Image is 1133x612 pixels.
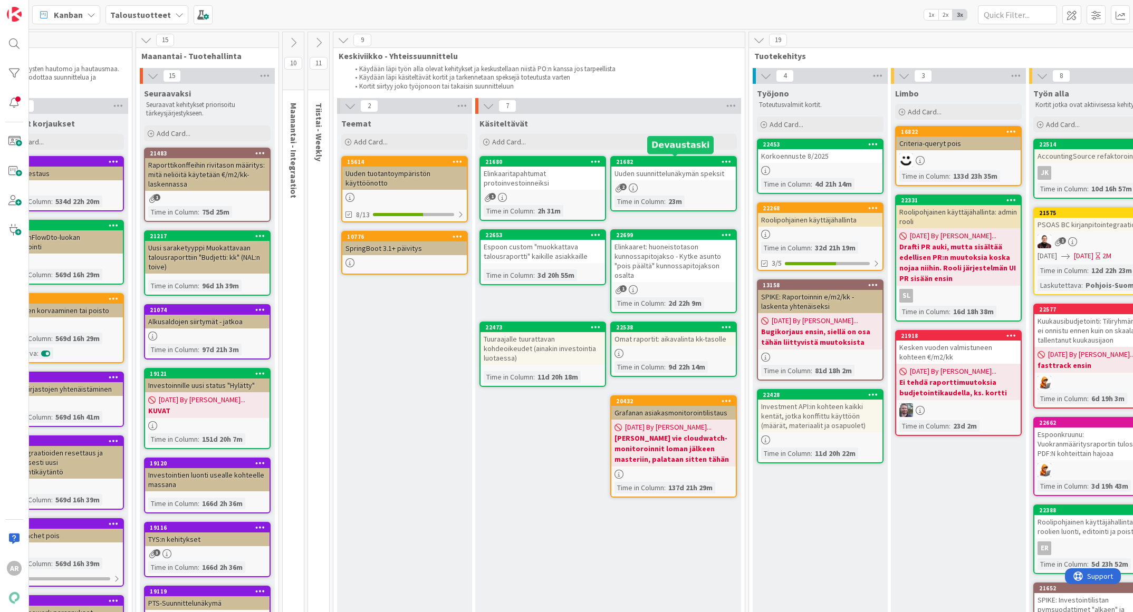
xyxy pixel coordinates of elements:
div: Time in Column [484,371,533,383]
div: MH [896,153,1021,167]
div: Time in Column [484,205,533,217]
div: 75d 25m [199,206,232,218]
div: 22331 [896,196,1021,205]
div: 2M [1102,250,1111,261]
span: [DATE] By [PERSON_NAME]... [910,230,996,241]
div: 22538 [611,323,736,332]
input: Quick Filter... [978,5,1057,24]
span: 2 [620,183,627,190]
a: 22699Elinkaaret: huoneistotason kunnossapitojakso - Kytke asunto "pois päältä" kunnossapitojakson... [610,229,737,313]
span: [DATE] By [PERSON_NAME]... [910,366,996,377]
span: : [51,558,53,569]
b: Drafti PR auki, mutta sisältää edellisen PR:n muutoksia koska nojaa niihin. Rooli järjestelmän UI... [899,241,1017,284]
div: Time in Column [148,498,198,509]
span: 1 [489,193,496,200]
div: 22453 [758,140,882,149]
div: 22473 [481,323,605,332]
a: 21682Uuden suunnittelunäkymän speksitTime in Column:23m [610,156,737,211]
div: 21680 [485,158,605,166]
div: 19116 [150,524,270,531]
a: 22473Tuuraajalle tuurattavan kohdeoikeudet (ainakin investointia luotaessa)Time in Column:11d 20h... [479,322,606,387]
div: 3d 20h 55m [535,269,577,281]
span: Add Card... [492,137,526,147]
a: 13158SPIKE: Raportoinnin e/m2/kk -laskenta yhtenäiseksi[DATE] By [PERSON_NAME]...Bugikorjaus ensi... [757,279,884,381]
span: Add Card... [157,129,190,138]
span: : [198,280,199,292]
b: Bugikorjaus ensin, siellä on osa tähän liittyvistä muutoksista [761,326,879,347]
div: Time in Column [614,196,664,207]
span: Add Card... [908,107,942,116]
span: [DATE] By [PERSON_NAME]... [625,422,712,433]
span: : [198,498,199,509]
span: Add Card... [354,137,388,147]
div: 21483 [145,149,270,158]
span: 1 [153,194,160,201]
div: 11d 20h 22m [812,448,858,459]
div: TK [896,403,1021,417]
span: : [51,494,53,506]
div: Roolipohjainen käyttäjähallinta: admin rooli [896,205,1021,228]
div: 569d 16h 39m [53,558,102,569]
div: Time in Column [1038,265,1087,276]
div: 22653 [481,230,605,240]
div: 22473 [485,324,605,331]
div: 15614 [347,158,467,166]
div: Time in Column [614,361,664,373]
div: 22473Tuuraajalle tuurattavan kohdeoikeudet (ainakin investointia luotaessa) [481,323,605,365]
div: 22331Roolipohjainen käyttäjähallinta: admin rooli [896,196,1021,228]
span: Add Card... [1046,120,1080,129]
div: 21918 [901,332,1021,339]
div: 22453Korkoennuste 8/2025 [758,140,882,163]
div: Time in Column [899,420,949,432]
a: 21918Kesken vuoden valmistuneen kohteen €/m2/kk[DATE] By [PERSON_NAME]...Ei tehdä raporttimuutoks... [895,330,1022,436]
span: : [949,420,950,432]
div: 22428 [758,390,882,400]
div: JK [1038,166,1051,180]
span: : [1087,480,1089,492]
div: 6807 [3,295,123,303]
div: 22653Espoon custom "muokkattava talousraportti" kaikille asiakkaille [481,230,605,263]
span: Kanban [54,8,83,21]
div: 21682Uuden suunnittelunäkymän speksit [611,157,736,180]
div: 19120Investointien luonti usealle kohteelle massana [145,459,270,491]
a: 16822Criteria-queryt poisMHTime in Column:133d 23h 35m [895,126,1022,186]
div: Korkoennuste 8/2025 [758,149,882,163]
div: 13158 [763,281,882,289]
div: 11d 20h 18m [535,371,581,383]
span: : [51,269,53,280]
img: MH [899,153,913,167]
a: 19116TYS:n kehityksetTime in Column:166d 2h 36m [144,522,271,577]
a: 22428Investment API:in kohteen kaikki kentät, jotka konffittu käyttöön (määrät, materiaalit ja os... [757,389,884,463]
span: : [37,347,39,359]
div: 22699Elinkaaret: huoneistotason kunnossapitojakso - Kytke asunto "pois päältä" kunnossapitojakson... [611,230,736,282]
div: Laskutettava [1038,279,1081,291]
img: TK [899,403,913,417]
span: [DATE] By [PERSON_NAME]... [772,315,858,326]
span: : [1087,265,1089,276]
div: Omat raportit: aikavalinta kk-tasolle [611,332,736,346]
div: Elinkaaritapahtumat protoinvestoinneiksi [481,167,605,190]
div: 16822Criteria-queryt pois [896,127,1021,150]
div: 10776 [347,233,467,240]
div: 9d 22h 14m [666,361,708,373]
div: Criteria-queryt pois [896,137,1021,150]
div: 22453 [763,141,882,148]
div: 23m [666,196,685,207]
a: 22331Roolipohjainen käyttäjähallinta: admin rooli[DATE] By [PERSON_NAME]...Drafti PR auki, mutta ... [895,195,1022,322]
div: 569d 16h 29m [53,269,102,280]
div: Espoon custom "muokkattava talousraportti" kaikille asiakkaille [481,240,605,263]
div: 19116TYS:n kehitykset [145,523,270,546]
span: : [664,482,666,493]
div: 137d 21h 29m [666,482,715,493]
div: 4810 [3,438,123,445]
div: Time in Column [614,482,664,493]
div: Time in Column [899,306,949,317]
div: 15614 [342,157,467,167]
div: Uuden tuotantoympäristön käyttöönotto [342,167,467,190]
span: : [811,365,812,376]
span: 8/13 [356,209,370,220]
div: 21074 [150,306,270,314]
div: sl [896,289,1021,303]
div: Grafanan asiakasmonitorointilistaus [611,406,736,420]
div: 16d 18h 38m [950,306,996,317]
